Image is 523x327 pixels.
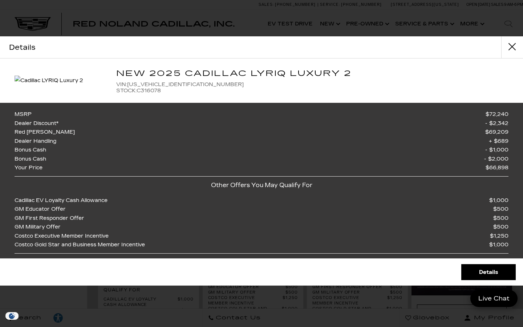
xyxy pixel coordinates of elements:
span: GM Military Offer [15,223,64,232]
button: close [501,36,523,58]
span: $500 [493,205,508,214]
a: Your Price $66,898 [15,163,508,173]
span: $72,240 [486,110,508,119]
span: $66,898 [486,163,508,173]
span: $1,000 [485,146,508,155]
span: Costco Executive Member Incentive [15,232,112,241]
img: Opt-Out Icon [4,312,20,320]
a: GM Military Offer $500 [15,223,508,232]
span: $69,209 [485,128,508,137]
a: Dealer Discount* $2,342 [15,119,508,128]
img: Cadillac LYRIQ Luxury 2 [15,76,83,86]
a: Costco Gold Star and Business Member Incentive $1,000 [15,241,508,250]
span: VIN: [US_VEHICLE_IDENTIFICATION_NUMBER] [116,81,508,88]
span: $500 [493,223,508,232]
span: $2,342 [485,119,508,128]
span: MSRP [15,110,35,119]
a: Bonus Cash $2,000 [15,155,508,164]
h2: New 2025 Cadillac LYRIQ Luxury 2 [116,68,508,80]
span: STOCK: C316078 [116,88,508,94]
span: $2,000 [484,155,508,164]
span: Dealer Discount* [15,119,62,128]
span: GM Educator Offer [15,205,69,214]
a: GM Educator Offer $500 [15,205,508,214]
a: Details [461,264,516,280]
a: GM First Responder Offer $500 [15,214,508,223]
span: $689 [489,137,508,146]
span: $1,250 [490,232,508,241]
span: $1,000 [489,196,508,205]
a: Live Chat [470,290,518,307]
section: Click to Open Cookie Consent Modal [4,312,20,320]
a: Costco Executive Member Incentive $1,250 [15,232,508,241]
span: $1,000 [489,241,508,250]
span: Live Chat [475,294,513,303]
a: MSRP $72,240 [15,110,508,119]
a: Dealer Handling $689 [15,137,508,146]
span: Costco Gold Star and Business Member Incentive [15,241,149,250]
span: Your Price [15,163,46,173]
a: Cadillac EV Loyalty Cash Allowance $1,000 [15,196,508,205]
span: Red [PERSON_NAME] [15,128,78,137]
span: Dealer Handling [15,137,60,146]
a: Red [PERSON_NAME] $69,209 [15,128,508,137]
span: GM First Responder Offer [15,214,88,223]
p: Other Offers You May Qualify For [15,180,508,190]
a: Bonus Cash $1,000 [15,146,508,155]
span: Bonus Cash [15,146,50,155]
span: Bonus Cash [15,155,50,164]
span: Cadillac EV Loyalty Cash Allowance [15,196,111,205]
span: $500 [493,214,508,223]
